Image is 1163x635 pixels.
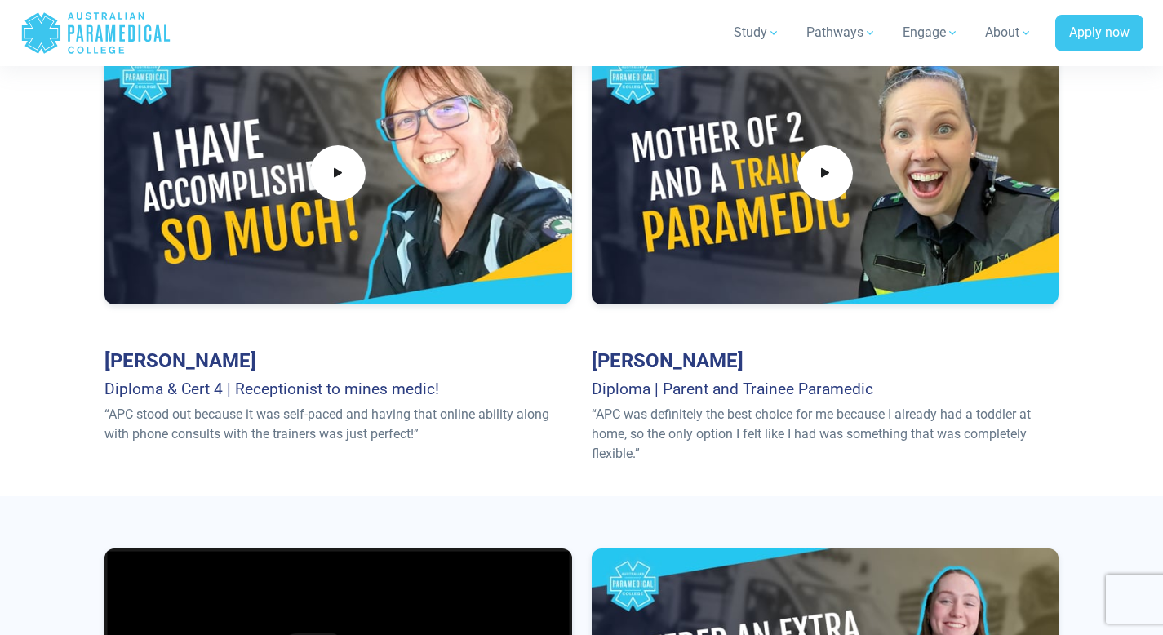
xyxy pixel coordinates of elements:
h3: [PERSON_NAME] [592,349,1059,373]
p: “APC was definitely the best choice for me because I already had a toddler at home, so the only o... [592,405,1059,464]
a: Pathways [797,10,886,56]
h4: Diploma | Parent and Trainee Paramedic [592,380,1059,398]
a: About [975,10,1042,56]
h4: Diploma & Cert 4 | Receptionist to mines medic! [104,380,572,398]
a: Study [724,10,790,56]
h3: [PERSON_NAME] [104,349,572,373]
a: Apply now [1055,15,1143,52]
a: Engage [893,10,969,56]
a: Australian Paramedical College [20,7,171,60]
p: “APC stood out because it was self-paced and having that online ability along with phone consults... [104,405,572,444]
